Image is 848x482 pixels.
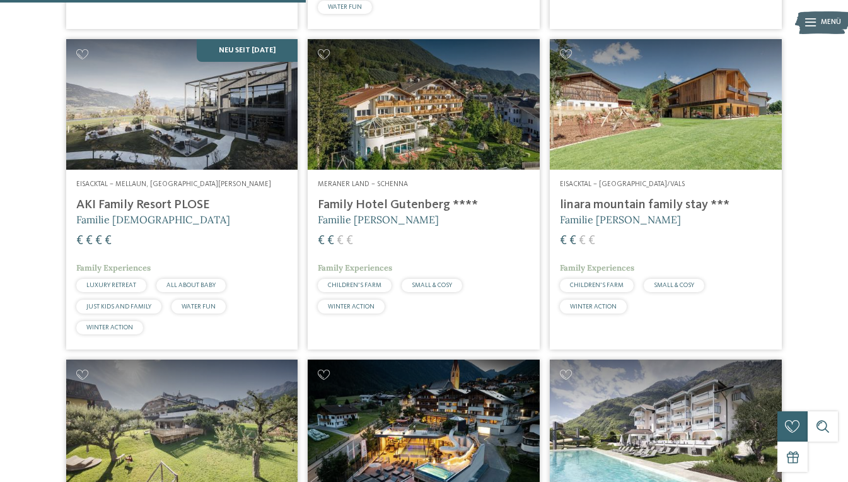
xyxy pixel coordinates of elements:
span: JUST KIDS AND FAMILY [86,303,151,310]
span: € [579,235,586,247]
span: € [327,235,334,247]
h4: linara mountain family stay *** [560,197,772,213]
span: € [337,235,344,247]
span: Familie [PERSON_NAME] [318,213,439,226]
span: Family Experiences [76,262,151,273]
span: € [105,235,112,247]
span: WATER FUN [182,303,216,310]
h4: AKI Family Resort PLOSE [76,197,288,213]
a: Familienhotels gesucht? Hier findet ihr die besten! Meraner Land – Schenna Family Hotel Gutenberg... [308,39,540,350]
span: € [95,235,102,247]
span: SMALL & COSY [654,282,694,288]
span: Eisacktal – [GEOGRAPHIC_DATA]/Vals [560,180,685,188]
span: CHILDREN’S FARM [328,282,381,288]
a: Familienhotels gesucht? Hier findet ihr die besten! Eisacktal – [GEOGRAPHIC_DATA]/Vals linara mou... [550,39,782,350]
span: WATER FUN [328,4,362,10]
span: Familie [DEMOGRAPHIC_DATA] [76,213,230,226]
img: Family Hotel Gutenberg **** [308,39,540,170]
span: ALL ABOUT BABY [166,282,216,288]
span: € [76,235,83,247]
span: SMALL & COSY [412,282,452,288]
img: Familienhotels gesucht? Hier findet ihr die besten! [550,39,782,170]
span: € [318,235,325,247]
span: Eisacktal – Mellaun, [GEOGRAPHIC_DATA][PERSON_NAME] [76,180,271,188]
span: € [588,235,595,247]
span: Familie [PERSON_NAME] [560,213,681,226]
span: Family Experiences [318,262,392,273]
span: LUXURY RETREAT [86,282,136,288]
span: Meraner Land – Schenna [318,180,408,188]
img: Familienhotels gesucht? Hier findet ihr die besten! [66,39,298,170]
span: € [346,235,353,247]
span: CHILDREN’S FARM [570,282,624,288]
span: WINTER ACTION [328,303,375,310]
h4: Family Hotel Gutenberg **** [318,197,530,213]
span: WINTER ACTION [86,324,133,331]
a: Familienhotels gesucht? Hier findet ihr die besten! NEU seit [DATE] Eisacktal – Mellaun, [GEOGRAP... [66,39,298,350]
span: Family Experiences [560,262,634,273]
span: € [569,235,576,247]
span: € [86,235,93,247]
span: WINTER ACTION [570,303,617,310]
span: € [560,235,567,247]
